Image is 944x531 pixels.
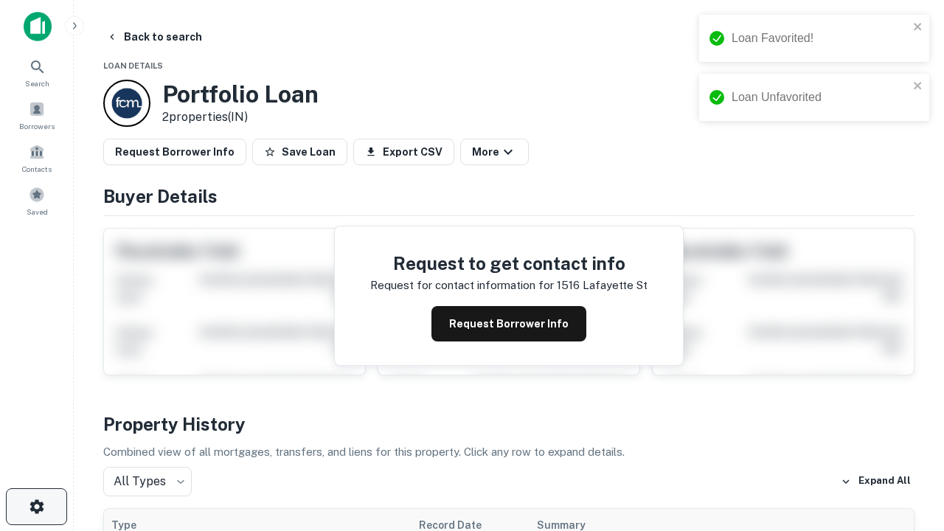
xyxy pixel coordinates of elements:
h4: Buyer Details [103,183,914,209]
div: All Types [103,467,192,496]
p: 2 properties (IN) [162,108,319,126]
a: Contacts [4,138,69,178]
span: Loan Details [103,61,163,70]
p: Combined view of all mortgages, transfers, and liens for this property. Click any row to expand d... [103,443,914,461]
h4: Request to get contact info [370,250,648,277]
p: Request for contact information for [370,277,554,294]
span: Contacts [22,163,52,175]
button: Back to search [100,24,208,50]
button: Save Loan [252,139,347,165]
button: Export CSV [353,139,454,165]
div: Loan Favorited! [732,29,909,47]
span: Borrowers [19,120,55,132]
button: Expand All [837,471,914,493]
a: Saved [4,181,69,221]
h3: Portfolio Loan [162,80,319,108]
h4: Property History [103,411,914,437]
iframe: Chat Widget [870,413,944,484]
span: Saved [27,206,48,218]
button: Request Borrower Info [431,306,586,341]
div: Loan Unfavorited [732,88,909,106]
a: Borrowers [4,95,69,135]
button: close [913,80,923,94]
button: More [460,139,529,165]
p: 1516 lafayette st [557,277,648,294]
button: close [913,21,923,35]
img: capitalize-icon.png [24,12,52,41]
span: Search [25,77,49,89]
button: Request Borrower Info [103,139,246,165]
a: Search [4,52,69,92]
